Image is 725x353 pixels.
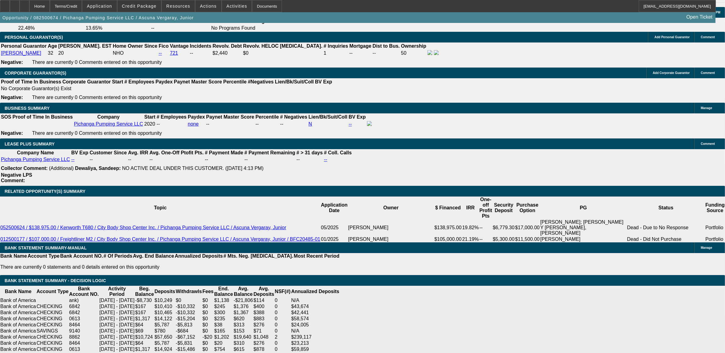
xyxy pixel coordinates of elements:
td: $38 [214,322,233,328]
th: Activity Period [99,286,135,297]
div: -- [206,121,254,127]
p: There are currently 0 statements and 0 details entered on this opportunity [0,264,339,270]
td: $5,300.00 [493,236,515,242]
th: Annualized Deposits [174,253,223,259]
th: Avg. End Balance [133,253,175,259]
td: 0 [275,340,291,346]
td: $10,410 [154,303,176,310]
td: N/A [291,328,339,334]
b: Negative: [1,60,23,65]
td: $780 [154,328,176,334]
span: There are currently 0 Comments entered on this opportunity [32,131,162,136]
b: Dist to Bus. [373,43,400,49]
td: -- [372,50,400,57]
td: No Programs Found [211,25,277,31]
div: $24,005 [291,322,339,328]
th: Purchase Option [515,197,540,219]
td: [DATE] - [DATE] [99,316,135,322]
b: Corporate Guarantor [62,79,111,84]
b: Home Owner Since [113,43,157,49]
td: 0 [275,297,291,303]
td: NHO [113,50,158,57]
td: 0 [275,316,291,322]
button: Application [82,0,117,12]
a: -- [324,157,327,162]
b: Percentile [256,114,279,120]
td: $0 [202,322,214,328]
td: $17,000.00 [515,219,540,236]
th: PG [540,197,627,219]
span: (Additional) [49,166,74,171]
b: Paydex [156,79,173,84]
td: null [36,297,69,303]
td: CHECKING [36,340,69,346]
b: Lien/Bk/Suit/Coll [309,114,347,120]
td: $235 [214,316,233,322]
b: BV Exp [315,79,332,84]
th: # Of Periods [103,253,133,259]
th: Account Type [27,253,60,259]
th: Account Type [36,286,69,297]
td: $1,317 [135,346,154,352]
button: Credit Package [117,0,161,12]
td: $10,724 [135,334,154,340]
div: $23,213 [291,340,339,346]
b: Personal Guarantor [1,43,46,49]
th: Bank Account NO. [69,286,99,297]
td: 2020 [144,121,156,127]
td: [PERSON_NAME] [540,236,627,242]
td: $0 [202,310,214,316]
td: $388 [253,310,275,316]
td: Portfolio [705,236,725,242]
th: Annualized Deposits [291,286,339,297]
b: # > 31 days [297,150,323,155]
div: -- [280,121,307,127]
b: # Employees [124,79,154,84]
th: Security Deposit [493,197,515,219]
th: Proof of Time In Business [12,114,73,120]
td: CHECKING [36,303,69,310]
th: Owner [348,197,434,219]
td: $64 [135,322,154,328]
td: [DATE] - [DATE] [99,340,135,346]
td: $310 [233,340,253,346]
td: [DATE] - [DATE] [99,346,135,352]
td: -$8,730 [135,297,154,303]
a: Pichanga Pumping Service LLC [1,157,70,162]
b: Revolv. HELOC [MEDICAL_DATA]. [243,43,323,49]
th: SOS [1,114,12,120]
td: $276 [253,340,275,346]
img: facebook-icon.png [427,50,432,55]
td: 8464 [69,322,99,328]
b: BV Exp [349,114,366,120]
td: -- [205,156,243,163]
td: $0 [202,297,214,303]
b: Fico [159,43,169,49]
td: $10,465 [154,310,176,316]
b: Customer Since [90,150,127,155]
td: $2,440 [212,50,242,57]
td: $0 [202,346,214,352]
td: [DATE] - [DATE] [99,297,135,303]
td: Portfolio [705,219,725,236]
td: CHECKING [36,310,69,316]
a: Open Ticket [684,12,715,22]
b: BV Exp [71,150,88,155]
td: -$684 [176,328,202,334]
td: -$67,152 [176,334,202,340]
div: $58,574 [291,316,339,322]
th: Beg. Balance [135,286,154,297]
td: No Corporate Guarantor(s) Exist [1,86,335,92]
td: -$15,204 [176,316,202,322]
button: Resources [162,0,195,12]
b: Avg. One-Off Ptofit Pts. [150,150,204,155]
td: -- [190,50,212,57]
td: $167 [135,310,154,316]
span: Opportunity / 082500674 / Pichanga Pumping Service LLC / Ascuna Vergaray, Junior [2,15,194,20]
th: Avg. Balance [233,286,253,297]
td: $400 [253,303,275,310]
a: -- [71,157,75,162]
td: CHECKING [36,346,69,352]
a: -- [349,121,352,127]
b: Start [144,114,155,120]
